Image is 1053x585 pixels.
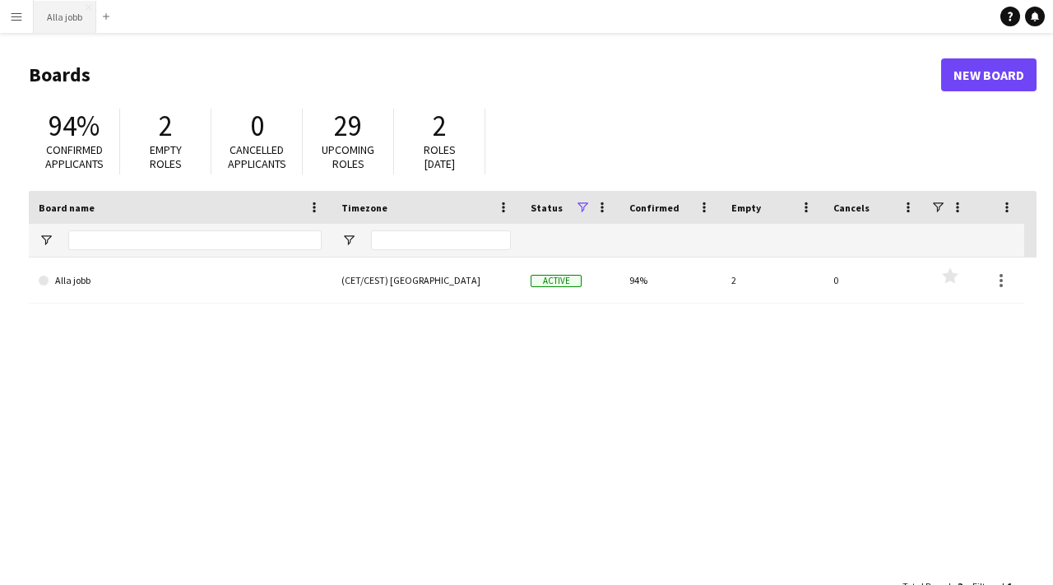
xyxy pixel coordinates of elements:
[531,202,563,214] span: Status
[322,142,374,171] span: Upcoming roles
[150,142,182,171] span: Empty roles
[228,142,286,171] span: Cancelled applicants
[371,230,511,250] input: Timezone Filter Input
[629,202,680,214] span: Confirmed
[433,108,447,144] span: 2
[39,202,95,214] span: Board name
[341,202,387,214] span: Timezone
[833,202,870,214] span: Cancels
[39,258,322,304] a: Alla jobb
[341,233,356,248] button: Open Filter Menu
[424,142,456,171] span: Roles [DATE]
[29,63,941,87] h1: Boards
[159,108,173,144] span: 2
[531,275,582,287] span: Active
[334,108,362,144] span: 29
[721,258,823,303] div: 2
[49,108,100,144] span: 94%
[250,108,264,144] span: 0
[941,58,1037,91] a: New Board
[619,258,721,303] div: 94%
[332,258,521,303] div: (CET/CEST) [GEOGRAPHIC_DATA]
[731,202,761,214] span: Empty
[39,233,53,248] button: Open Filter Menu
[823,258,925,303] div: 0
[68,230,322,250] input: Board name Filter Input
[34,1,96,33] button: Alla jobb
[45,142,104,171] span: Confirmed applicants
